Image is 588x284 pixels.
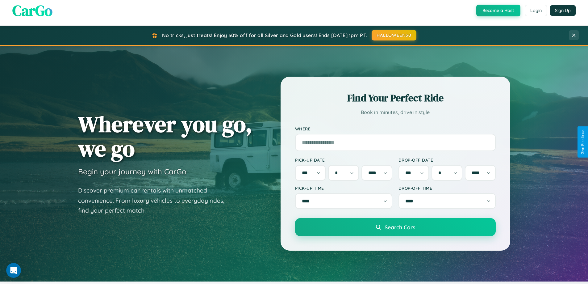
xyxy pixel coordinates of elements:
h2: Find Your Perfect Ride [295,91,496,105]
button: Login [525,5,547,16]
p: Book in minutes, drive in style [295,108,496,117]
iframe: Intercom live chat [6,263,21,278]
span: CarGo [12,0,52,21]
h3: Begin your journey with CarGo [78,167,186,176]
div: Give Feedback [581,129,585,155]
span: No tricks, just treats! Enjoy 30% off for all Silver and Gold users! Ends [DATE] 1pm PT. [162,32,367,38]
label: Where [295,126,496,131]
button: Sign Up [550,5,576,16]
p: Discover premium car rentals with unmatched convenience. From luxury vehicles to everyday rides, ... [78,185,232,216]
button: HALLOWEEN30 [372,30,416,40]
label: Drop-off Time [398,185,496,191]
span: Search Cars [385,224,415,231]
label: Pick-up Time [295,185,392,191]
label: Drop-off Date [398,157,496,163]
button: Search Cars [295,218,496,236]
label: Pick-up Date [295,157,392,163]
h1: Wherever you go, we go [78,112,252,161]
button: Become a Host [476,5,520,16]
